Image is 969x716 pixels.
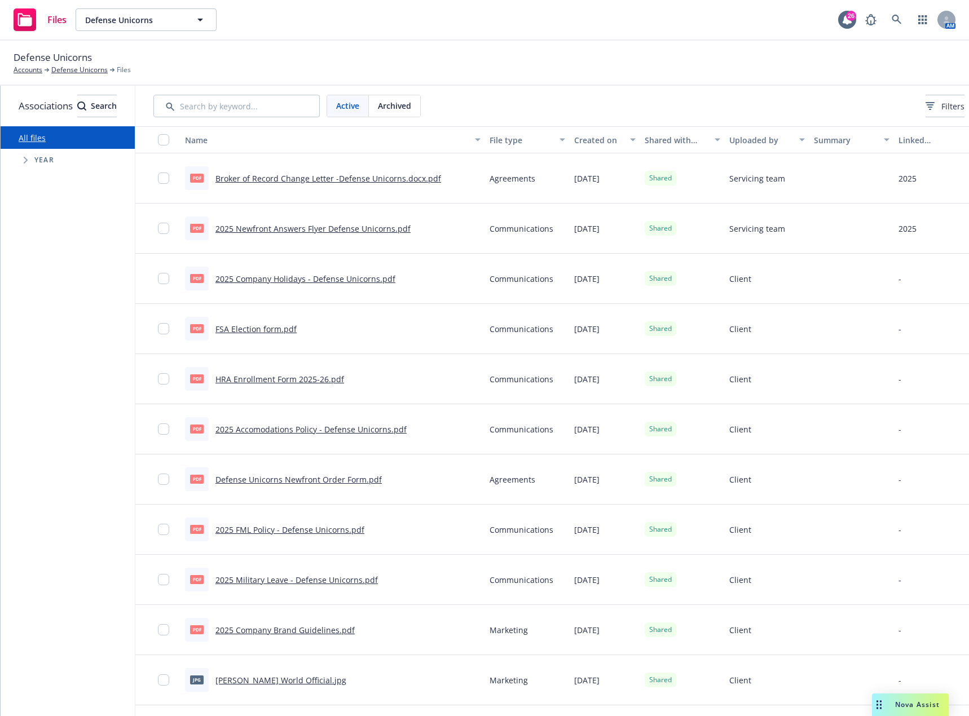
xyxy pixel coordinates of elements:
[215,374,344,384] a: HRA Enrollment Form 2025-26.pdf
[158,173,169,184] input: Toggle Row Selected
[19,99,73,113] span: Associations
[215,574,378,585] a: 2025 Military Leave - Defense Unicorns.pdf
[158,273,169,284] input: Toggle Row Selected
[190,525,204,533] span: pdf
[729,674,751,686] span: Client
[490,423,553,435] span: Communications
[872,693,949,716] button: Nova Assist
[490,134,553,146] div: File type
[574,223,600,235] span: [DATE]
[490,674,528,686] span: Marketing
[490,323,553,335] span: Communications
[574,323,600,335] span: [DATE]
[898,524,901,536] div: -
[490,173,535,184] span: Agreements
[77,101,86,111] svg: Search
[898,474,901,485] div: -
[872,693,886,716] div: Drag to move
[729,223,785,235] span: Servicing team
[941,100,964,112] span: Filters
[649,574,672,585] span: Shared
[190,324,204,333] span: pdf
[729,624,751,636] span: Client
[926,95,964,117] button: Filters
[153,95,320,117] input: Search by keyword...
[725,126,809,153] button: Uploaded by
[215,675,346,686] a: [PERSON_NAME] World Official.jpg
[158,674,169,686] input: Toggle Row Selected
[185,134,468,146] div: Name
[158,524,169,535] input: Toggle Row Selected
[898,423,901,435] div: -
[190,274,204,282] span: pdf
[490,524,553,536] span: Communications
[77,95,117,117] div: Search
[649,374,672,384] span: Shared
[336,100,359,112] span: Active
[490,373,553,385] span: Communications
[898,173,917,184] div: 2025
[649,625,672,635] span: Shared
[649,474,672,484] span: Shared
[729,134,792,146] div: Uploaded by
[190,174,204,182] span: pdf
[490,574,553,586] span: Communications
[898,223,917,235] div: 2025
[9,4,71,36] a: Files
[215,474,382,485] a: Defense Unicorns Newfront Order Form.pdf
[158,323,169,334] input: Toggle Row Selected
[649,273,672,284] span: Shared
[215,524,364,535] a: 2025 FML Policy - Defense Unicorns.pdf
[649,324,672,334] span: Shared
[180,126,485,153] button: Name
[215,424,407,435] a: 2025 Accomodations Policy - Defense Unicorns.pdf
[649,675,672,685] span: Shared
[215,273,395,284] a: 2025 Company Holidays - Defense Unicorns.pdf
[886,8,908,31] a: Search
[911,8,934,31] a: Switch app
[490,223,553,235] span: Communications
[158,474,169,485] input: Toggle Row Selected
[215,625,355,635] a: 2025 Company Brand Guidelines.pdf
[898,574,901,586] div: -
[190,425,204,433] span: pdf
[158,423,169,435] input: Toggle Row Selected
[117,65,131,75] span: Files
[85,14,183,26] span: Defense Unicorns
[898,674,901,686] div: -
[574,423,600,435] span: [DATE]
[76,8,217,31] button: Defense Unicorns
[574,524,600,536] span: [DATE]
[649,424,672,434] span: Shared
[570,126,640,153] button: Created on
[190,675,204,684] span: jpg
[47,15,67,24] span: Files
[649,524,672,534] span: Shared
[215,173,441,184] a: Broker of Record Change Letter -Defense Unicorns.docx.pdf
[190,575,204,584] span: pdf
[809,126,894,153] button: Summary
[158,624,169,635] input: Toggle Row Selected
[729,574,751,586] span: Client
[729,173,785,184] span: Servicing team
[898,273,901,285] div: -
[77,95,117,117] button: SearchSearch
[729,273,751,285] span: Client
[574,674,600,686] span: [DATE]
[1,149,135,171] div: Tree Example
[574,134,623,146] div: Created on
[19,132,46,143] a: All files
[895,700,940,709] span: Nova Assist
[729,524,751,536] span: Client
[378,100,411,112] span: Archived
[574,624,600,636] span: [DATE]
[898,373,901,385] div: -
[190,625,204,634] span: pdf
[490,474,535,485] span: Agreements
[729,323,751,335] span: Client
[574,474,600,485] span: [DATE]
[34,157,54,163] span: Year
[649,173,672,183] span: Shared
[158,574,169,585] input: Toggle Row Selected
[51,65,108,75] a: Defense Unicorns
